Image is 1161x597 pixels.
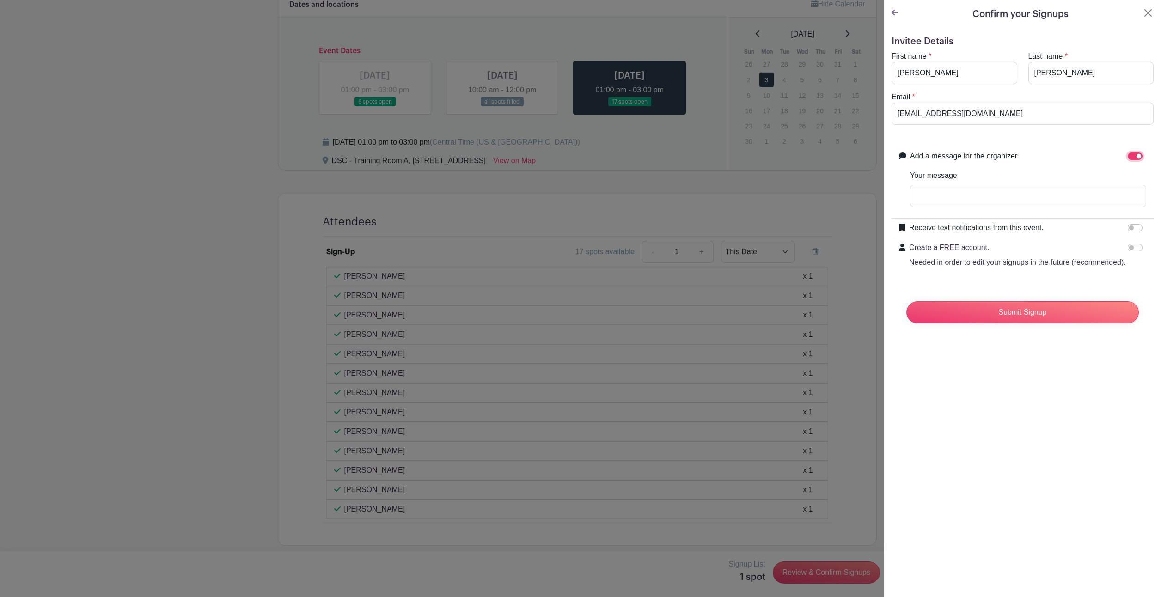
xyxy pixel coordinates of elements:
[1028,51,1063,62] label: Last name
[892,51,927,62] label: First name
[909,242,1126,253] p: Create a FREE account.
[1143,7,1154,18] button: Close
[909,222,1044,233] label: Receive text notifications from this event.
[972,7,1069,21] h5: Confirm your Signups
[910,170,957,181] label: Your message
[892,91,910,103] label: Email
[910,151,1019,162] label: Add a message for the organizer.
[892,36,1154,47] h5: Invitee Details
[909,257,1126,268] p: Needed in order to edit your signups in the future (recommended).
[906,301,1139,323] input: Submit Signup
